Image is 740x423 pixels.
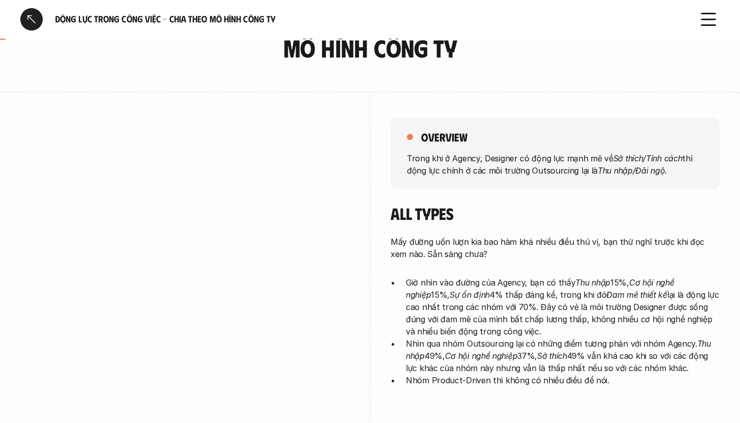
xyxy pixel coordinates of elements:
iframe: Interactive or visual content [20,118,349,423]
em: Thu nhập [575,277,610,288]
em: Thu nhập/Đãi ngộ. [598,165,667,175]
em: Sở thích [537,351,567,361]
p: Nhìn qua nhóm Outsourcing lại có những điểm tương phản với nhóm Agency. 49%, 37%, 49% vẫn khá cao... [406,337,720,374]
em: Sở thích/Tính cách [613,153,683,163]
h6: Động lực trong công việc - Chia theo mô hình công ty [55,13,685,25]
h5: overview [421,130,467,144]
p: Giờ nhìn vào đường của Agency, bạn có thấy 15%, 15%, 4% thấp đáng kể, trong khi đó lại là động lự... [406,276,720,337]
em: Cơ hội nghề nghiệp [445,351,518,361]
p: Trong khi ở Agency, Designer có động lực mạnh mẽ về thì động lực chính ở các môi trường Outsourci... [407,152,703,176]
em: Thu nhập [406,339,714,361]
em: Đam mê thiết kế [606,290,667,300]
em: Sự ổn định [450,290,490,300]
p: Nhóm Product-Driven thì không có nhiều điều để nói. [406,374,720,386]
p: Mấy đường uốn lượn kia bao hàm khá nhiều điều thú vị, bạn thử nghĩ trước khi đọc xem nào. Sẵn sàn... [391,236,720,260]
h4: All Types [391,204,720,223]
em: Cơ hội nghề nghiệp [406,277,676,300]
